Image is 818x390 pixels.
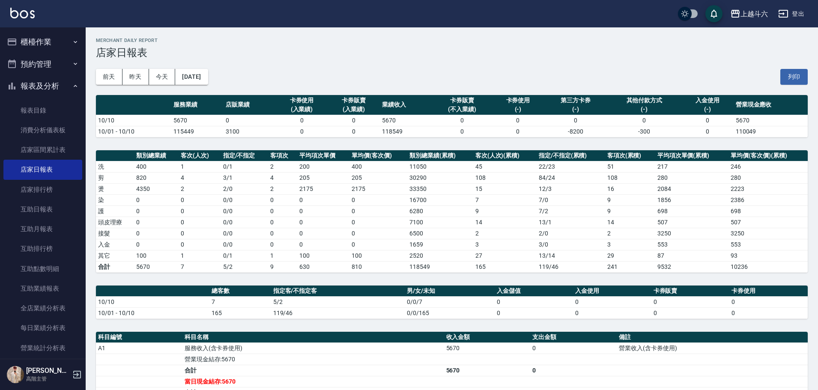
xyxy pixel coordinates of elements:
[10,8,35,18] img: Logo
[537,217,605,228] td: 13 / 1
[530,365,617,376] td: 0
[221,183,269,194] td: 2 / 0
[3,101,82,120] a: 報表目錄
[3,259,82,279] a: 互助點數明細
[655,261,729,272] td: 9532
[605,172,655,183] td: 108
[651,307,730,319] td: 0
[407,239,473,250] td: 1659
[537,228,605,239] td: 2 / 0
[221,172,269,183] td: 3 / 1
[96,342,182,354] td: A1
[179,194,221,205] td: 0
[182,342,444,354] td: 服務收入(含卡券使用)
[655,172,729,183] td: 280
[3,279,82,298] a: 互助業績報表
[537,194,605,205] td: 7 / 0
[444,365,531,376] td: 5670
[728,183,808,194] td: 2223
[268,194,297,205] td: 0
[271,286,405,297] th: 指定客/不指定客
[3,120,82,140] a: 消費分析儀表板
[405,307,495,319] td: 0/0/165
[605,161,655,172] td: 51
[349,217,407,228] td: 0
[268,261,297,272] td: 9
[221,150,269,161] th: 指定/不指定
[728,239,808,250] td: 553
[182,365,444,376] td: 合計
[573,307,651,319] td: 0
[328,126,380,137] td: 0
[134,183,179,194] td: 4350
[134,250,179,261] td: 100
[473,161,537,172] td: 45
[221,228,269,239] td: 0 / 0
[221,250,269,261] td: 0 / 1
[96,161,134,172] td: 洗
[175,69,208,85] button: [DATE]
[544,126,607,137] td: -8200
[96,286,808,319] table: a dense table
[380,115,432,126] td: 5670
[7,366,24,383] img: Person
[221,239,269,250] td: 0 / 0
[96,217,134,228] td: 頭皮理療
[221,217,269,228] td: 0 / 0
[96,150,808,273] table: a dense table
[655,250,729,261] td: 87
[473,217,537,228] td: 14
[495,296,573,307] td: 0
[432,115,492,126] td: 0
[405,286,495,297] th: 男/女/未知
[728,205,808,217] td: 698
[122,69,149,85] button: 昨天
[609,105,679,114] div: (-)
[134,161,179,172] td: 400
[268,183,297,194] td: 2
[546,105,605,114] div: (-)
[3,53,82,75] button: 預約管理
[297,250,349,261] td: 100
[3,180,82,199] a: 店家排行榜
[407,250,473,261] td: 2520
[330,105,378,114] div: (入業績)
[96,332,182,343] th: 科目編號
[740,9,768,19] div: 上越斗六
[297,194,349,205] td: 0
[349,261,407,272] td: 810
[407,205,473,217] td: 6280
[605,261,655,272] td: 241
[537,205,605,217] td: 7 / 2
[134,261,179,272] td: 5670
[349,183,407,194] td: 2175
[278,96,326,105] div: 卡券使用
[605,250,655,261] td: 29
[655,183,729,194] td: 2084
[349,161,407,172] td: 400
[728,161,808,172] td: 246
[729,307,808,319] td: 0
[349,172,407,183] td: 205
[149,69,176,85] button: 今天
[179,250,221,261] td: 1
[473,205,537,217] td: 9
[179,205,221,217] td: 0
[530,332,617,343] th: 支出金額
[607,115,681,126] td: 0
[734,95,808,115] th: 營業現金應收
[179,261,221,272] td: 7
[407,261,473,272] td: 118549
[96,261,134,272] td: 合計
[494,105,542,114] div: (-)
[537,250,605,261] td: 13 / 14
[407,150,473,161] th: 類別總業績(累積)
[268,150,297,161] th: 客項次
[537,172,605,183] td: 84 / 24
[728,250,808,261] td: 93
[179,228,221,239] td: 0
[473,250,537,261] td: 27
[617,342,808,354] td: 營業收入(含卡券使用)
[734,126,808,137] td: 110049
[495,286,573,297] th: 入金儲值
